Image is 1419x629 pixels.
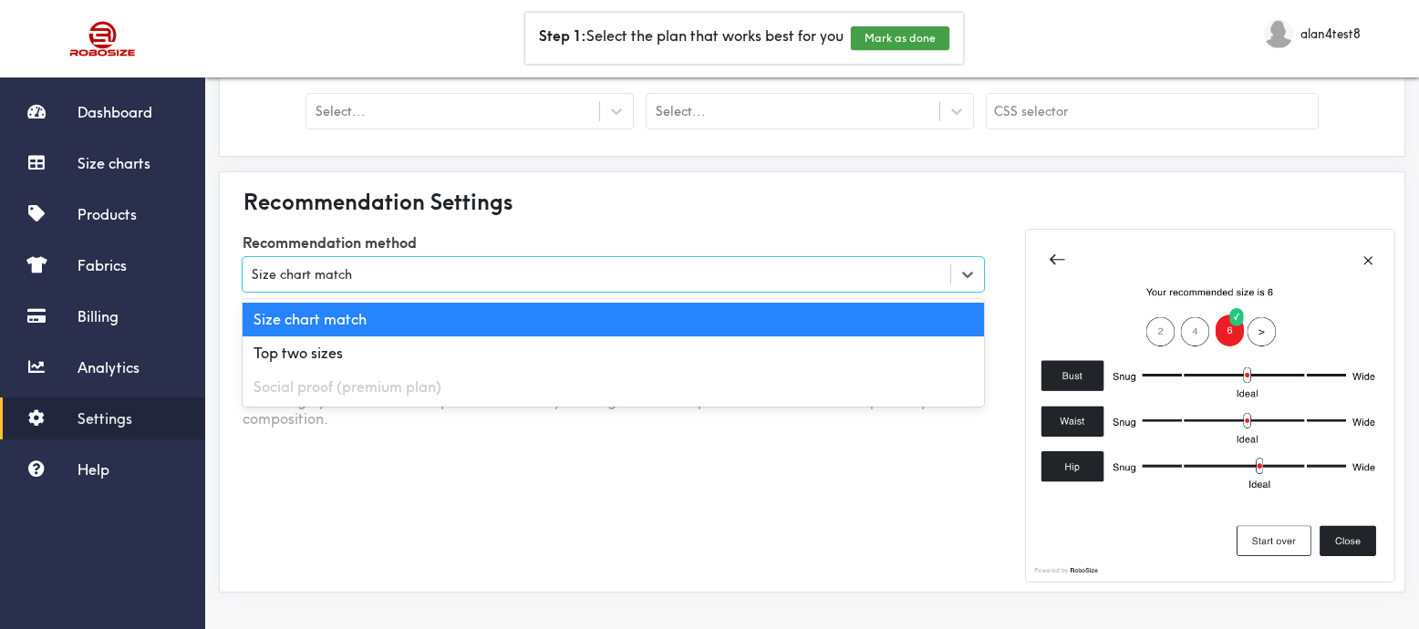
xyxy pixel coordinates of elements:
[243,303,984,336] div: Size chart match
[35,14,171,64] img: Robosize
[78,307,119,325] span: Billing
[1025,229,1395,583] img: Widget preview
[78,409,132,428] span: Settings
[78,358,140,376] span: Analytics
[78,460,109,479] span: Help
[1300,24,1361,44] span: alan4test8
[525,13,963,64] div: Select the plan that works best for you
[243,229,984,257] label: Recommendation method
[243,391,984,429] div: Encourage your customers to purchase more by offering them other products that fit their unique b...
[1264,19,1293,48] img: alan4test8
[78,103,152,121] span: Dashboard
[78,256,127,274] span: Fabrics
[539,26,586,45] b: Step 1:
[243,336,984,370] div: Top two sizes
[243,370,984,404] div: Social proof (premium plan)
[78,205,137,223] span: Products
[851,26,949,50] button: Mark as done
[252,264,352,284] div: Size chart match
[229,181,1395,222] div: Recommendation Settings
[316,101,366,121] div: Select...
[78,154,150,172] span: Size charts
[987,94,1318,129] input: CSS selector
[656,101,706,121] div: Select...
